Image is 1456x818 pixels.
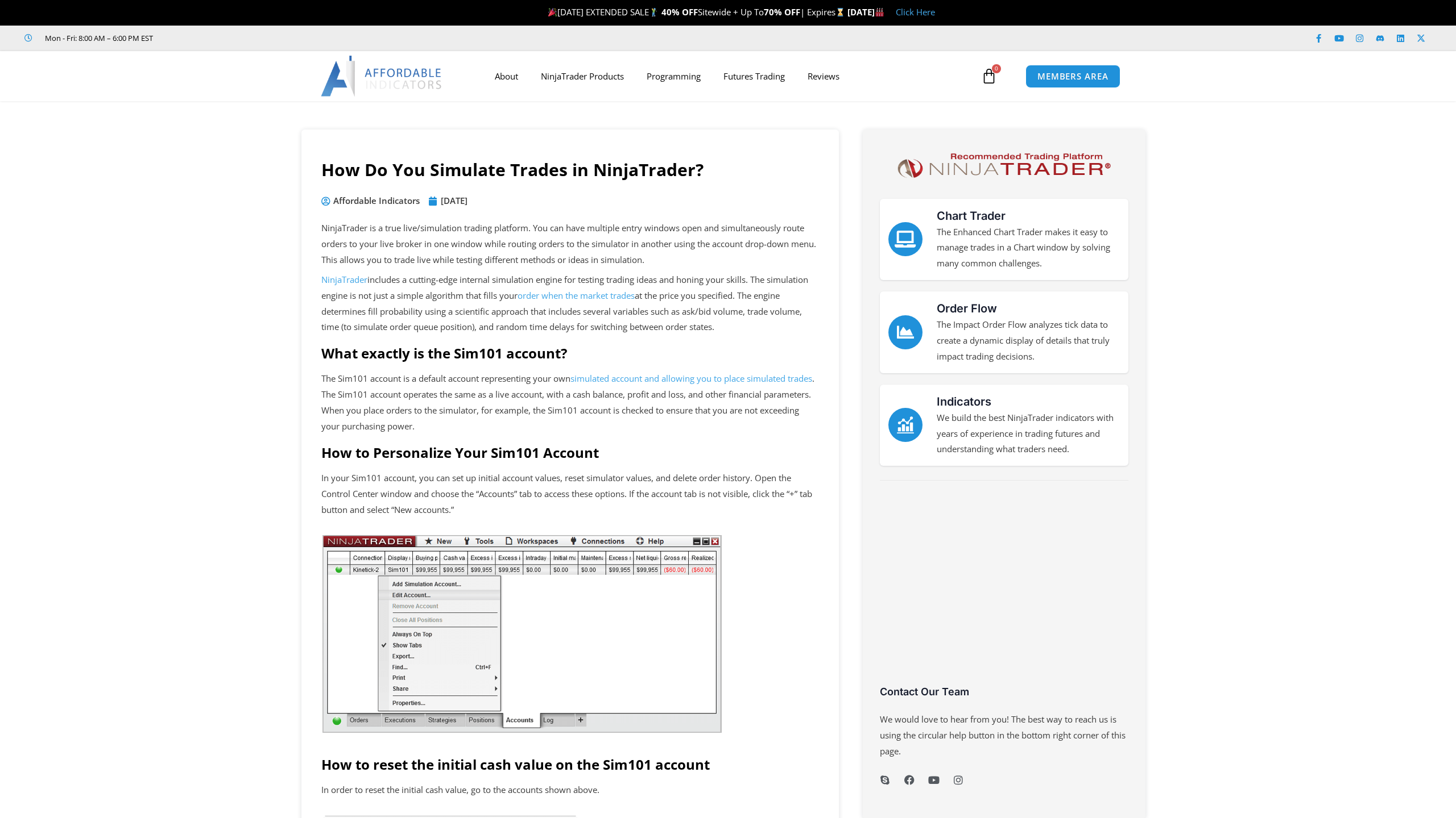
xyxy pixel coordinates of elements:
nav: Menu [483,63,978,89]
a: Order Flow [888,315,923,349]
img: 🏭 [875,8,884,16]
a: Indicators [937,395,991,408]
a: 0 [964,60,1014,93]
img: NinjaTrader Logo | Affordable Indicators – NinjaTrader [892,149,1116,182]
h2: What exactly is the Sim101 account? [321,344,819,362]
p: In your Sim101 account, you can set up initial account values, reset simulator values, and delete... [321,470,819,518]
img: LogoAI | Affordable Indicators – NinjaTrader [321,56,443,97]
span: 0 [992,64,1001,73]
p: includes a cutting-edge internal simulation engine for testing trading ideas and honing your skil... [321,272,819,335]
a: MEMBERS AREA [1025,65,1120,88]
time: [DATE] [441,195,468,206]
p: The Impact Order Flow analyzes tick data to create a dynamic display of details that truly impact... [937,317,1120,365]
a: NinjaTrader [321,274,367,285]
img: 🏌️‍♂️ [650,8,658,16]
a: order when the market trades [518,290,635,301]
span: Mon - Fri: 8:00 AM – 6:00 PM EST [42,31,153,45]
p: We would love to hear from you! The best way to reach us is using the circular help button in the... [880,712,1128,759]
a: Click Here [896,6,935,18]
p: In order to reset the initial cash value, go to the accounts shown above. [321,782,819,798]
strong: 40% OFF [661,6,698,18]
a: Programming [635,63,712,89]
a: Chart Trader [937,209,1006,223]
p: NinjaTrader is a true live/simulation trading platform. You can have multiple entry windows open ... [321,220,819,268]
a: Reviews [796,63,851,89]
a: Futures Trading [712,63,796,89]
h2: How to reset the initial cash value on the Sim101 account [321,756,819,773]
a: NinjaTrader Products [530,63,635,89]
a: Indicators [888,408,923,442]
h3: Contact Our Team [880,685,1128,698]
strong: 70% OFF [764,6,800,18]
p: The Sim101 account is a default account representing your own . The Sim101 account operates the s... [321,371,819,434]
img: How to Personalize Your Sim101 Account [321,533,723,735]
span: [DATE] EXTENDED SALE Sitewide + Up To | Expires [545,6,847,18]
img: ⌛ [836,8,845,16]
p: The Enhanced Chart Trader makes it easy to manage trades in a Chart window by solving many common... [937,224,1120,272]
iframe: Customer reviews powered by Trustpilot [880,495,1128,694]
a: Chart Trader [888,222,923,256]
a: Order Flow [937,302,997,315]
span: Affordable Indicators [330,193,420,209]
a: simulated account and allowing you to place simulated trades [570,373,812,384]
h2: How to Personalize Your Sim101 Account [321,444,819,461]
iframe: Customer reviews powered by Trustpilot [169,32,340,44]
p: We build the best NinjaTrader indicators with years of experience in trading futures and understa... [937,410,1120,458]
img: 🎉 [548,8,557,16]
strong: [DATE] [847,6,884,18]
span: MEMBERS AREA [1037,72,1108,81]
h1: How Do You Simulate Trades in NinjaTrader? [321,158,819,182]
a: About [483,63,530,89]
